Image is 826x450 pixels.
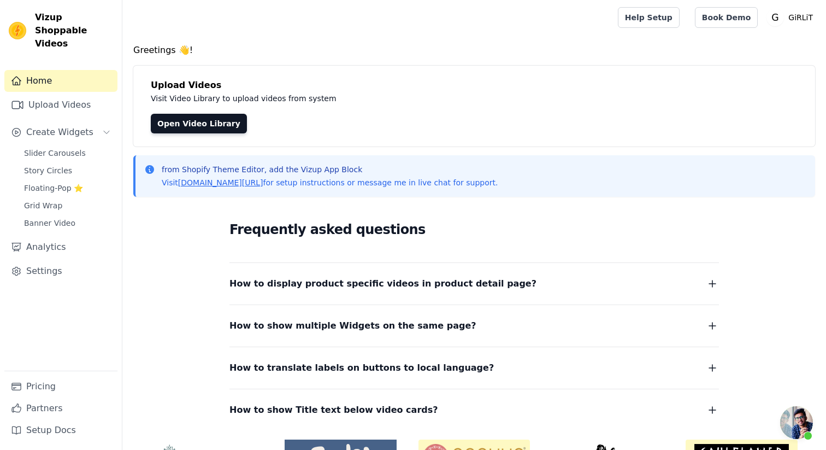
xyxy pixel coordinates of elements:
a: Home [4,70,117,92]
a: Banner Video [17,215,117,231]
a: Floating-Pop ⭐ [17,180,117,196]
span: How to translate labels on buttons to local language? [229,360,494,376]
a: Settings [4,260,117,282]
a: Partners [4,398,117,419]
text: G [772,12,779,23]
span: How to display product specific videos in product detail page? [229,276,536,291]
span: Create Widgets [26,126,93,139]
p: Visit Video Library to upload videos from system [151,92,640,105]
h4: Upload Videos [151,79,798,92]
a: Upload Videos [4,94,117,116]
button: How to display product specific videos in product detail page? [229,276,719,291]
span: Slider Carousels [24,148,86,159]
p: Visit for setup instructions or message me in live chat for support. [162,177,498,188]
a: Book Demo [695,7,758,28]
a: Slider Carousels [17,145,117,161]
a: Analytics [4,236,117,258]
a: Open Video Library [151,114,247,133]
span: Banner Video [24,218,75,229]
h4: Greetings 👋! [133,44,815,57]
span: Story Circles [24,165,72,176]
a: Pricing [4,376,117,398]
p: GiRLiT [784,8,817,27]
a: Setup Docs [4,419,117,441]
span: How to show multiple Widgets on the same page? [229,318,476,334]
a: Help Setup [618,7,680,28]
span: Grid Wrap [24,200,62,211]
button: How to show multiple Widgets on the same page? [229,318,719,334]
a: Open chat [780,406,813,439]
button: G GiRLiT [766,8,817,27]
p: from Shopify Theme Editor, add the Vizup App Block [162,164,498,175]
span: How to show Title text below video cards? [229,402,438,418]
a: [DOMAIN_NAME][URL] [178,178,263,187]
img: Vizup [9,22,26,39]
a: Story Circles [17,163,117,178]
button: Create Widgets [4,121,117,143]
h2: Frequently asked questions [229,219,719,241]
span: Vizup Shoppable Videos [35,11,113,50]
a: Grid Wrap [17,198,117,213]
span: Floating-Pop ⭐ [24,183,83,194]
button: How to show Title text below video cards? [229,402,719,418]
button: How to translate labels on buttons to local language? [229,360,719,376]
